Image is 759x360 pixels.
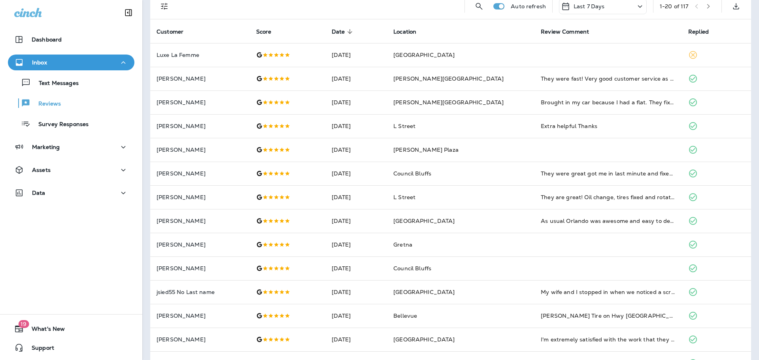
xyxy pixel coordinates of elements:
[393,217,455,224] span: [GEOGRAPHIC_DATA]
[688,28,719,35] span: Replied
[332,28,345,35] span: Date
[393,336,455,343] span: [GEOGRAPHIC_DATA]
[31,80,79,87] p: Text Messages
[8,139,134,155] button: Marketing
[157,28,194,35] span: Customer
[24,326,65,335] span: What's New
[157,313,244,319] p: [PERSON_NAME]
[157,241,244,248] p: [PERSON_NAME]
[541,170,676,177] div: They were great got me in last minute and fixed my tired that had a nail in and also check my oth...
[393,241,412,248] span: Gretna
[541,28,589,35] span: Review Comment
[393,288,455,296] span: [GEOGRAPHIC_DATA]
[157,289,244,295] p: jsied55 No Last name
[574,3,605,9] p: Last 7 Days
[8,340,134,356] button: Support
[541,98,676,106] div: Brought in my car because I had a flat. They fixed my tire and remounted it within 30 minutes of ...
[157,99,244,106] p: [PERSON_NAME]
[30,100,61,108] p: Reviews
[325,233,387,256] td: [DATE]
[30,121,89,128] p: Survey Responses
[393,265,431,272] span: Council Bluffs
[157,52,244,58] p: Luxe La Femme
[541,28,599,35] span: Review Comment
[325,162,387,185] td: [DATE]
[541,335,676,343] div: I'm extremely satisfied with the work that they provided great price very friendly and knowledgea...
[332,28,355,35] span: Date
[32,167,51,173] p: Assets
[325,185,387,209] td: [DATE]
[117,5,140,21] button: Collapse Sidebar
[325,209,387,233] td: [DATE]
[157,75,244,82] p: [PERSON_NAME]
[325,67,387,90] td: [DATE]
[157,336,244,343] p: [PERSON_NAME]
[393,51,455,58] span: [GEOGRAPHIC_DATA]
[688,28,709,35] span: Replied
[8,55,134,70] button: Inbox
[325,90,387,114] td: [DATE]
[8,321,134,337] button: 19What's New
[32,190,45,196] p: Data
[8,162,134,178] button: Assets
[393,146,459,153] span: [PERSON_NAME] Plaza
[541,122,676,130] div: Extra helpful Thanks
[157,218,244,224] p: [PERSON_NAME]
[32,36,62,43] p: Dashboard
[393,28,427,35] span: Location
[325,138,387,162] td: [DATE]
[157,147,244,153] p: [PERSON_NAME]
[393,99,504,106] span: [PERSON_NAME][GEOGRAPHIC_DATA]
[660,3,689,9] div: 1 - 20 of 117
[24,345,54,354] span: Support
[325,114,387,138] td: [DATE]
[511,3,546,9] p: Auto refresh
[18,320,29,328] span: 19
[325,328,387,351] td: [DATE]
[541,217,676,225] div: As usual Orlando was awesome and easy to deal with. Prices have gone up and the other mechanic tr...
[157,265,244,271] p: [PERSON_NAME]
[32,144,60,150] p: Marketing
[393,194,415,201] span: L Street
[8,32,134,47] button: Dashboard
[256,28,282,35] span: Score
[325,256,387,280] td: [DATE]
[157,170,244,177] p: [PERSON_NAME]
[393,312,417,319] span: Bellevue
[393,75,504,82] span: [PERSON_NAME][GEOGRAPHIC_DATA]
[325,304,387,328] td: [DATE]
[393,170,431,177] span: Council Bluffs
[256,28,272,35] span: Score
[8,95,134,111] button: Reviews
[541,312,676,320] div: Jensen Tire on Hwy 370 & 42nd Street always are friendly & helpful. Very professional! Thank You ...
[393,28,416,35] span: Location
[541,193,676,201] div: They are great! Oil change, tires fixed and rotated. All in one quick visit.
[157,194,244,200] p: [PERSON_NAME]
[157,28,183,35] span: Customer
[325,43,387,67] td: [DATE]
[8,115,134,132] button: Survey Responses
[157,123,244,129] p: [PERSON_NAME]
[32,59,47,66] p: Inbox
[8,185,134,201] button: Data
[393,123,415,130] span: L Street
[541,75,676,83] div: They were fast! Very good customer service as well.
[325,280,387,304] td: [DATE]
[8,74,134,91] button: Text Messages
[541,288,676,296] div: My wife and I stopped in when we noticed a screw in one of the tires. The mechanics were fast and...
